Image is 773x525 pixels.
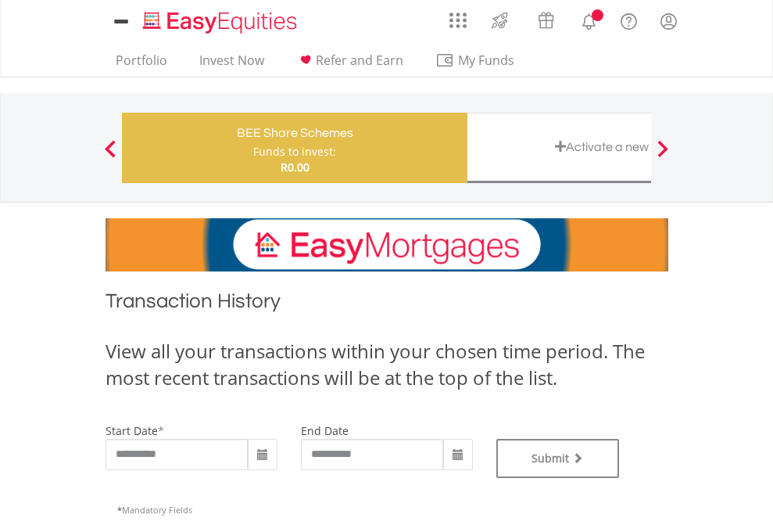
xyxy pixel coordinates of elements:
img: grid-menu-icon.svg [449,12,467,29]
a: AppsGrid [439,4,477,29]
button: Next [647,148,678,164]
button: Previous [95,148,126,164]
span: Mandatory Fields [117,504,192,516]
a: Refer and Earn [290,52,410,77]
label: start date [106,423,158,438]
span: My Funds [435,50,538,70]
span: Refer and Earn [316,52,403,69]
h1: Transaction History [106,287,668,322]
a: Portfolio [109,52,174,77]
img: vouchers-v2.svg [533,8,559,33]
img: thrive-v2.svg [487,8,513,33]
a: Invest Now [193,52,270,77]
label: end date [301,423,349,438]
div: Funds to invest: [253,144,336,160]
a: Notifications [569,4,609,35]
div: View all your transactions within your chosen time period. The most recent transactions will be a... [106,338,668,392]
div: BEE Share Schemes [131,122,458,144]
button: Submit [496,439,620,478]
a: Home page [137,4,303,35]
a: FAQ's and Support [609,4,649,35]
a: Vouchers [523,4,569,33]
a: My Profile [649,4,689,38]
img: EasyEquities_Logo.png [140,9,303,35]
span: R0.00 [281,160,310,174]
img: EasyMortage Promotion Banner [106,218,668,271]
